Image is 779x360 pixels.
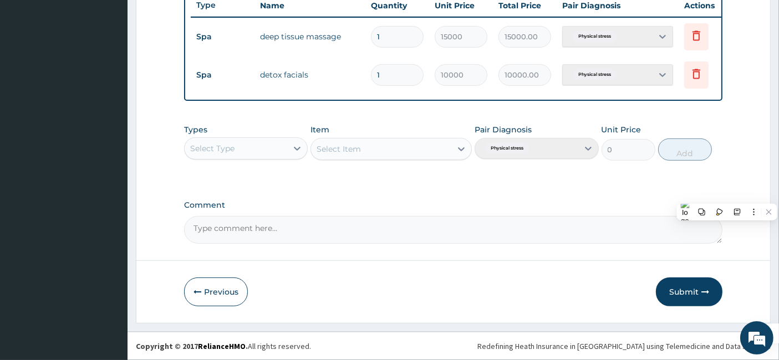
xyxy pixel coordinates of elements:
[254,64,365,86] td: detox facials
[198,341,246,351] a: RelianceHMO
[602,124,641,135] label: Unit Price
[475,124,532,135] label: Pair Diagnosis
[21,55,45,83] img: d_794563401_company_1708531726252_794563401
[191,65,254,85] td: Spa
[254,25,365,48] td: deep tissue massage
[136,341,248,351] strong: Copyright © 2017 .
[191,27,254,47] td: Spa
[128,332,779,360] footer: All rights reserved.
[477,341,771,352] div: Redefining Heath Insurance in [GEOGRAPHIC_DATA] using Telemedicine and Data Science!
[6,241,211,280] textarea: Type your message and hit 'Enter'
[182,6,208,32] div: Minimize live chat window
[656,277,722,306] button: Submit
[58,62,186,76] div: Chat with us now
[184,277,248,306] button: Previous
[658,138,712,161] button: Add
[184,200,723,210] label: Comment
[310,124,329,135] label: Item
[190,143,235,154] div: Select Type
[64,109,153,221] span: We're online!
[184,125,207,135] label: Types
